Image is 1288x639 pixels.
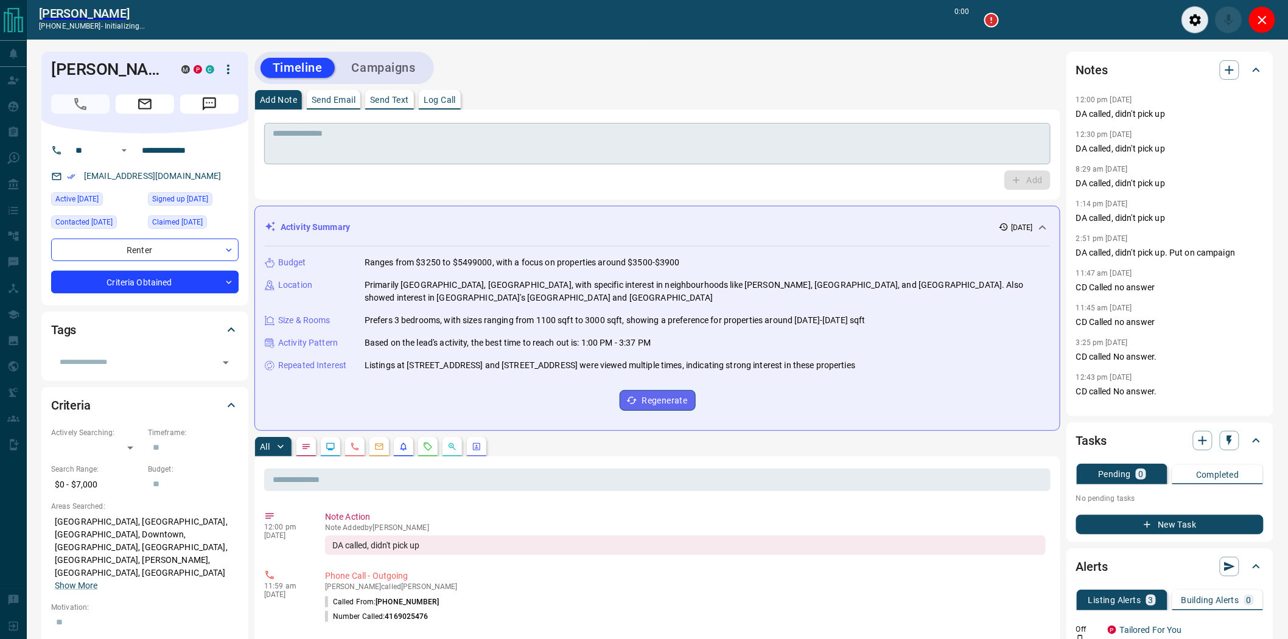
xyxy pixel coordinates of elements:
p: CD Called no answer [1076,281,1264,294]
p: Location [278,279,312,292]
svg: Email Verified [67,172,75,181]
p: $0 - $7,000 [51,475,142,495]
p: 11:59 am [264,582,307,590]
button: Timeline [261,58,335,78]
button: Campaigns [340,58,428,78]
button: Regenerate [620,390,696,411]
div: property.ca [194,65,202,74]
p: CD called No answer. [1076,385,1264,398]
p: 1:14 pm [DATE] [1076,200,1128,208]
span: Claimed [DATE] [152,216,203,228]
p: Listings at [STREET_ADDRESS] and [STREET_ADDRESS] were viewed multiple times, indicating strong i... [365,359,855,372]
h2: Criteria [51,396,91,415]
span: Message [180,94,239,114]
p: Listing Alerts [1088,596,1141,604]
div: Fri Feb 12 2021 [148,215,239,232]
p: DA called, didn't pick up [1076,212,1264,225]
button: New Task [1076,515,1264,534]
p: [PHONE_NUMBER] - [39,21,145,32]
div: Criteria [51,391,239,420]
p: 3:25 pm [DATE] [1076,338,1128,347]
p: Completed [1196,470,1239,479]
p: 0 [1138,470,1143,478]
div: Notes [1076,55,1264,85]
div: Tags [51,315,239,344]
p: 12:30 pm [DATE] [1076,130,1132,139]
div: DA called, didn't pick up [325,536,1046,555]
button: Open [117,143,131,158]
div: property.ca [1108,626,1116,634]
p: Motivation: [51,602,239,613]
p: DA called, didn't pick up [1076,108,1264,120]
a: [PERSON_NAME] [39,6,145,21]
button: Show More [55,579,97,592]
p: Based on the lead's activity, the best time to reach out is: 1:00 PM - 3:37 PM [365,337,651,349]
p: All [260,442,270,451]
p: 11:45 am [DATE] [1076,304,1132,312]
p: 12:00 pm [DATE] [1076,96,1132,104]
span: Signed up [DATE] [152,193,208,205]
a: Tailored For You [1120,625,1182,635]
div: Tasks [1076,426,1264,455]
h2: Notes [1076,60,1108,80]
p: Send Email [312,96,355,104]
p: DA called, didn't pick up [1076,177,1264,190]
button: Open [217,354,234,371]
svg: Agent Actions [472,442,481,452]
p: [GEOGRAPHIC_DATA], [GEOGRAPHIC_DATA], [GEOGRAPHIC_DATA], Downtown, [GEOGRAPHIC_DATA], [GEOGRAPHIC... [51,512,239,596]
p: Search Range: [51,464,142,475]
div: Criteria Obtained [51,271,239,293]
p: 11:47 am [DATE] [1076,269,1132,278]
p: [DATE] [264,590,307,599]
p: Ranges from $3250 to $5499000, with a focus on properties around $3500-$3900 [365,256,680,269]
div: Audio Settings [1181,6,1209,33]
p: Size & Rooms [278,314,331,327]
p: Off [1076,624,1101,635]
p: No pending tasks [1076,489,1264,508]
p: CD called No answer. [1076,351,1264,363]
span: Call [51,94,110,114]
span: initializing... [105,22,145,30]
div: condos.ca [206,65,214,74]
div: Close [1248,6,1276,33]
p: 12:00 pm [264,523,307,531]
svg: Opportunities [447,442,457,452]
svg: Lead Browsing Activity [326,442,335,452]
p: Pending [1098,470,1131,478]
svg: Requests [423,442,433,452]
p: 0 [1247,596,1251,604]
p: Log Call [424,96,456,104]
span: 4169025476 [385,612,429,621]
p: Primarily [GEOGRAPHIC_DATA], [GEOGRAPHIC_DATA], with specific interest in neighbourhoods like [PE... [365,279,1050,304]
h2: Tags [51,320,76,340]
p: Actively Searching: [51,427,142,438]
span: [PHONE_NUMBER] [376,598,439,606]
p: Repeated Interest [278,359,346,372]
p: [PERSON_NAME] called [PERSON_NAME] [325,582,1046,591]
p: [DATE] [1011,222,1033,233]
p: Number Called: [325,611,429,622]
p: Add Note [260,96,297,104]
p: Building Alerts [1181,596,1239,604]
p: Note Action [325,511,1046,523]
p: Prefers 3 bedrooms, with sizes ranging from 1100 sqft to 3000 sqft, showing a preference for prop... [365,314,866,327]
span: Email [116,94,174,114]
div: Sat Aug 16 2025 [51,215,142,232]
h2: Alerts [1076,557,1108,576]
p: Activity Summary [281,221,350,234]
div: mrloft.ca [181,65,190,74]
p: Budget [278,256,306,269]
a: [EMAIL_ADDRESS][DOMAIN_NAME] [84,171,222,181]
div: Tue Jan 14 2020 [148,192,239,209]
svg: Listing Alerts [399,442,408,452]
p: 2:51 pm [DATE] [1076,234,1128,243]
p: Called From: [325,596,439,607]
div: Sat Aug 09 2025 [51,192,142,209]
span: Contacted [DATE] [55,216,113,228]
span: Active [DATE] [55,193,99,205]
svg: Calls [350,442,360,452]
svg: Emails [374,442,384,452]
svg: Notes [301,442,311,452]
p: 12:43 pm [DATE] [1076,373,1132,382]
